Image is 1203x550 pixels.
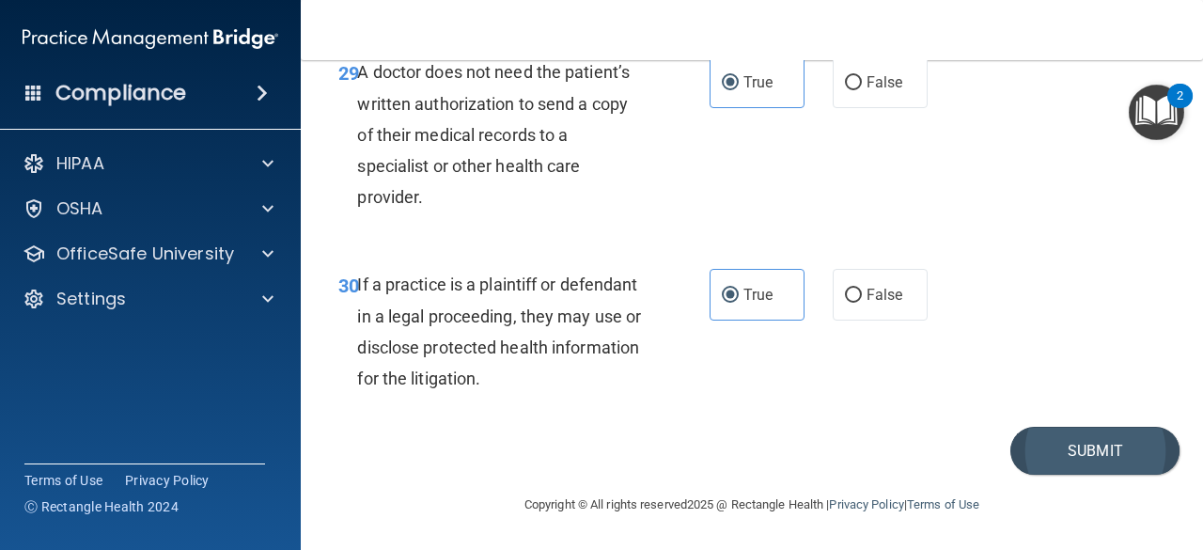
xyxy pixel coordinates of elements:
span: True [743,73,773,91]
iframe: To enrich screen reader interactions, please activate Accessibility in Grammarly extension settings [1109,420,1180,492]
img: PMB logo [23,20,278,57]
h4: Compliance [55,80,186,106]
input: False [845,76,862,90]
input: False [845,289,862,303]
p: Settings [56,288,126,310]
p: OfficeSafe University [56,243,234,265]
a: Settings [23,288,273,310]
div: Copyright © All rights reserved 2025 @ Rectangle Health | | [409,475,1095,535]
input: True [722,289,739,303]
span: A doctor does not need the patient’s written authorization to send a copy of their medical record... [357,62,630,207]
a: Terms of Use [907,497,979,511]
span: If a practice is a plaintiff or defendant in a legal proceeding, they may use or disclose protect... [357,275,641,388]
span: False [867,286,903,304]
span: 29 [338,62,359,85]
input: True [722,76,739,90]
button: Submit [1010,427,1180,475]
p: OSHA [56,197,103,220]
a: HIPAA [23,152,273,175]
span: True [743,286,773,304]
a: OSHA [23,197,273,220]
a: Terms of Use [24,471,102,490]
div: 2 [1177,96,1183,120]
button: Open Resource Center, 2 new notifications [1129,85,1184,140]
p: HIPAA [56,152,104,175]
a: Privacy Policy [125,471,210,490]
span: False [867,73,903,91]
span: 30 [338,275,359,297]
a: OfficeSafe University [23,243,273,265]
a: Privacy Policy [829,497,903,511]
span: Ⓒ Rectangle Health 2024 [24,497,179,516]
